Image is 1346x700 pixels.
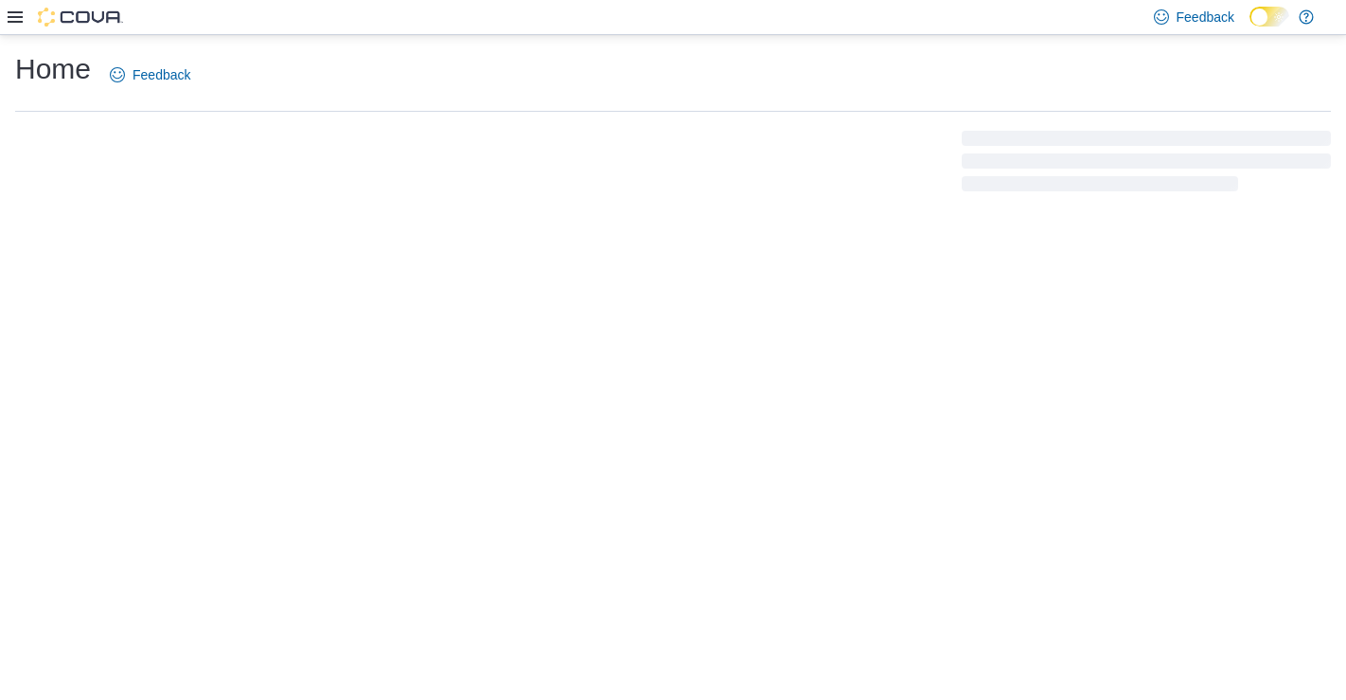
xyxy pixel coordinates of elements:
[1177,8,1234,27] span: Feedback
[15,50,91,88] h1: Home
[962,135,1331,195] span: Loading
[38,8,123,27] img: Cova
[1249,7,1289,27] input: Dark Mode
[133,65,190,84] span: Feedback
[102,56,198,94] a: Feedback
